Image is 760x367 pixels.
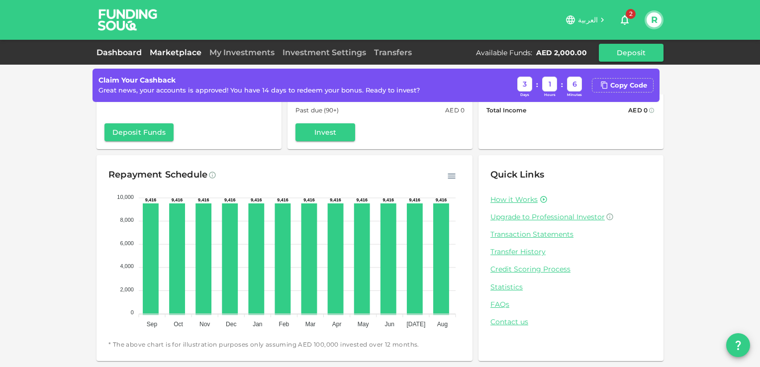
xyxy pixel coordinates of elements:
[108,340,461,350] span: * The above chart is for illustration purposes only assuming AED 100,000 invested over 12 months.
[117,193,134,199] tspan: 10,000
[615,10,635,30] button: 2
[445,105,465,115] div: AED 0
[726,333,750,357] button: question
[490,282,652,292] a: Statistics
[578,15,598,24] span: العربية
[120,240,134,246] tspan: 6,000
[486,105,526,115] span: Total Income
[542,77,557,92] div: 1
[279,320,289,327] tspan: Feb
[536,48,587,58] div: AED 2,000.00
[517,92,532,98] div: Days
[96,48,146,57] a: Dashboard
[567,92,582,98] div: Minutes
[490,195,538,204] a: How it Works
[108,167,207,183] div: Repayment Schedule
[542,92,557,98] div: Hours
[628,105,648,115] div: AED 0
[131,309,134,315] tspan: 0
[536,80,538,90] div: :
[253,320,262,327] tspan: Jan
[490,300,652,309] a: FAQs
[476,48,532,58] div: Available Funds :
[490,212,605,221] span: Upgrade to Professional Investor
[437,320,448,327] tspan: Aug
[647,12,662,27] button: R
[490,169,544,180] span: Quick Links
[490,247,652,257] a: Transfer History
[610,81,647,91] div: Copy Code
[146,48,205,57] a: Marketplace
[147,320,158,327] tspan: Sep
[385,320,394,327] tspan: Jun
[305,320,316,327] tspan: Mar
[490,265,652,274] a: Credit Scoring Process
[295,105,339,115] span: Past due (90+)
[490,317,652,327] a: Contact us
[120,217,134,223] tspan: 8,000
[599,44,664,62] button: Deposit
[120,286,134,292] tspan: 2,000
[517,77,532,92] div: 3
[406,320,425,327] tspan: [DATE]
[104,123,174,141] button: Deposit Funds
[226,320,236,327] tspan: Dec
[561,80,563,90] div: :
[199,320,210,327] tspan: Nov
[98,86,420,95] div: Great news, your accounts is approved! You have 14 days to redeem your bonus. Ready to invest?
[370,48,416,57] a: Transfers
[332,320,342,327] tspan: Apr
[358,320,369,327] tspan: May
[490,230,652,239] a: Transaction Statements
[567,77,582,92] div: 6
[490,212,652,222] a: Upgrade to Professional Investor
[174,320,183,327] tspan: Oct
[295,123,355,141] button: Invest
[626,9,636,19] span: 2
[120,263,134,269] tspan: 4,000
[205,48,279,57] a: My Investments
[279,48,370,57] a: Investment Settings
[98,76,176,85] span: Claim Your Cashback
